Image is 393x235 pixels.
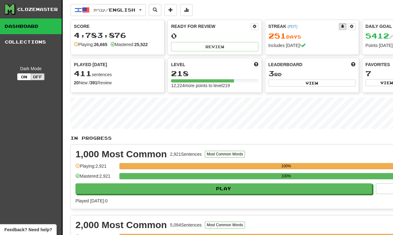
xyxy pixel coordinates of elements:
div: Includes [DATE]! [268,42,355,49]
button: Add sentence to collection [164,4,177,16]
div: Ready for Review [171,23,251,29]
button: Review [171,42,258,51]
button: Search sentences [149,4,161,16]
span: This week in points, UTC [351,61,355,68]
div: Playing: [74,41,107,48]
div: Day s [268,32,355,40]
a: (PDT) [287,24,297,29]
div: sentences [74,70,161,78]
strong: 20 [74,80,79,85]
span: Level [171,61,185,68]
div: Dark Mode [5,65,57,72]
button: On [17,73,31,80]
div: 2,921 Sentences [170,151,202,157]
span: Played [DATE] [74,61,107,68]
span: Score more points to level up [254,61,258,68]
button: Most Common Words [205,151,245,158]
div: rd [268,70,355,78]
span: עברית / English [94,7,135,13]
div: 2,000 Most Common [75,220,167,230]
strong: 26,665 [94,42,107,47]
span: Leaderboard [268,61,303,68]
div: Playing: 2,921 [75,163,116,173]
div: Clozemaster [17,6,58,13]
button: Play [75,183,372,194]
div: Mastered: 2,921 [75,173,116,183]
span: 3 [268,69,274,78]
button: עברית/English [70,4,146,16]
button: Off [31,73,44,80]
strong: 391 [90,80,97,85]
div: 218 [171,70,258,77]
strong: 25,522 [134,42,148,47]
div: 12,224 more points to level 219 [171,82,258,89]
button: View [268,80,355,86]
div: 0 [171,32,258,40]
div: 4,783,876 [74,31,161,39]
div: Score [74,23,161,29]
span: 251 [268,31,286,40]
button: More stats [180,4,193,16]
span: 411 [74,69,92,78]
div: 5,094 Sentences [170,222,202,228]
div: New / Review [74,80,161,86]
span: Open feedback widget [4,227,52,233]
span: 5412 [365,31,389,40]
div: Mastered: [111,41,148,48]
div: 1,000 Most Common [75,149,167,159]
div: Streak [268,23,339,29]
button: Most Common Words [205,222,245,228]
span: Played [DATE]: 0 [75,198,107,203]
